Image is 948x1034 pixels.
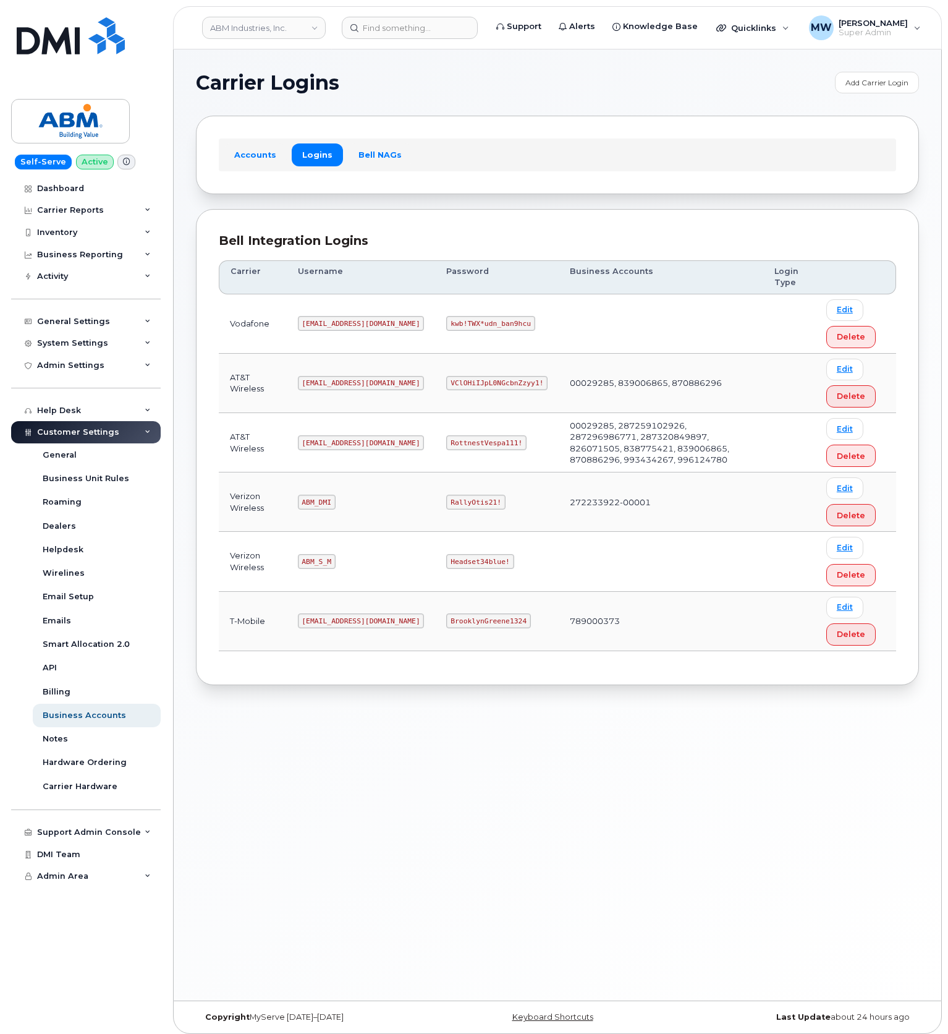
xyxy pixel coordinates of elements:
a: Accounts [224,143,287,166]
a: Edit [826,537,863,558]
td: T-Mobile [219,592,287,651]
a: Edit [826,299,863,321]
a: Keyboard Shortcuts [512,1012,593,1022]
code: RallyOtis21! [446,495,505,510]
td: Verizon Wireless [219,532,287,591]
td: Vodafone [219,294,287,354]
code: VClOHiIJpL0NGcbnZzyy1! [446,376,548,391]
th: Login Type [763,260,815,294]
td: 789000373 [559,592,763,651]
code: [EMAIL_ADDRESS][DOMAIN_NAME] [298,316,425,331]
code: RottnestVespa111! [446,435,527,450]
td: AT&T Wireless [219,354,287,413]
td: AT&T Wireless [219,413,287,472]
a: Add Carrier Login [835,72,919,93]
th: Password [435,260,559,294]
a: Edit [826,359,863,380]
code: BrooklynGreene1324 [446,613,530,628]
td: Verizon Wireless [219,472,287,532]
td: 272233922-00001 [559,472,763,532]
td: 00029285, 839006865, 870886296 [559,354,763,413]
div: MyServe [DATE]–[DATE] [196,1012,437,1022]
td: 00029285, 287259102926, 287296986771, 287320849897, 826071505, 838775421, 839006865, 870886296, 9... [559,413,763,472]
div: Bell Integration Logins [219,232,896,250]
button: Delete [826,385,876,408]
th: Username [287,260,436,294]
code: ABM_DMI [298,495,336,510]
code: Headset34blue! [446,554,514,569]
div: about 24 hours ago [678,1012,919,1022]
code: kwb!TWX*udn_ban9hcu [446,316,535,331]
code: [EMAIL_ADDRESS][DOMAIN_NAME] [298,435,425,450]
a: Edit [826,418,863,440]
a: Edit [826,477,863,499]
span: Delete [837,390,865,402]
button: Delete [826,326,876,348]
span: Delete [837,510,865,521]
th: Business Accounts [559,260,763,294]
button: Delete [826,504,876,526]
span: Delete [837,331,865,343]
code: [EMAIL_ADDRESS][DOMAIN_NAME] [298,613,425,628]
button: Delete [826,564,876,586]
th: Carrier [219,260,287,294]
strong: Copyright [205,1012,250,1022]
strong: Last Update [776,1012,831,1022]
span: Delete [837,450,865,462]
button: Delete [826,445,876,467]
code: [EMAIL_ADDRESS][DOMAIN_NAME] [298,376,425,391]
a: Edit [826,597,863,618]
span: Delete [837,628,865,640]
code: ABM_S_M [298,554,336,569]
span: Carrier Logins [196,74,339,92]
span: Delete [837,569,865,581]
a: Logins [292,143,343,166]
a: Bell NAGs [348,143,412,166]
button: Delete [826,623,876,646]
